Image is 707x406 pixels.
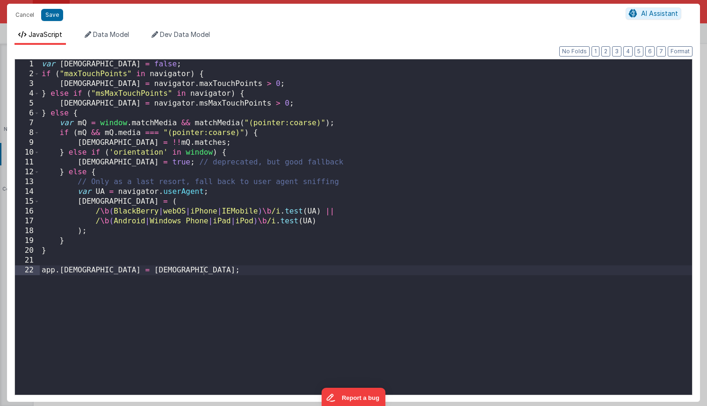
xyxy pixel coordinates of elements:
[15,216,40,226] div: 17
[29,30,62,38] span: JavaScript
[656,46,666,57] button: 7
[645,46,655,57] button: 6
[15,69,40,79] div: 2
[15,265,40,275] div: 22
[11,8,39,21] button: Cancel
[15,187,40,197] div: 14
[559,46,590,57] button: No Folds
[15,256,40,265] div: 21
[15,59,40,69] div: 1
[15,138,40,148] div: 9
[601,46,610,57] button: 2
[15,128,40,138] div: 8
[15,226,40,236] div: 18
[635,46,643,57] button: 5
[15,157,40,167] div: 11
[626,7,681,20] button: AI Assistant
[623,46,633,57] button: 4
[15,148,40,157] div: 10
[15,246,40,256] div: 20
[15,207,40,216] div: 16
[41,9,63,21] button: Save
[15,108,40,118] div: 6
[15,236,40,246] div: 19
[15,167,40,177] div: 12
[93,30,129,38] span: Data Model
[15,79,40,89] div: 3
[160,30,210,38] span: Dev Data Model
[612,46,621,57] button: 3
[15,177,40,187] div: 13
[15,118,40,128] div: 7
[592,46,599,57] button: 1
[668,46,693,57] button: Format
[15,99,40,108] div: 5
[15,89,40,99] div: 4
[641,9,678,17] span: AI Assistant
[15,197,40,207] div: 15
